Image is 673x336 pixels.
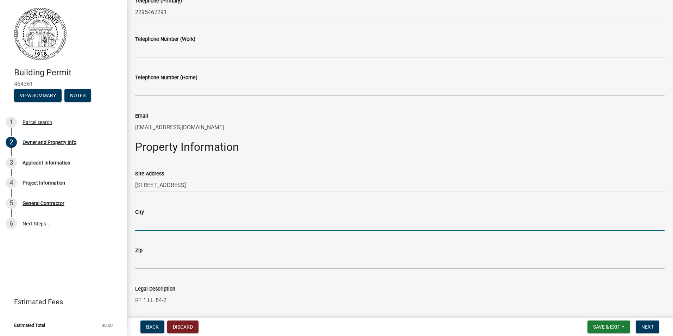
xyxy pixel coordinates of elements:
wm-modal-confirm: Notes [64,93,91,99]
label: Legal Description [135,287,175,292]
div: General Contractor [23,201,64,206]
h4: Building Permit [14,68,121,78]
div: 3 [6,157,17,168]
div: Project Information [23,180,65,185]
label: Telephone Number (Home) [135,75,197,80]
div: Owner and Property Info [23,140,76,145]
span: Back [146,324,159,330]
button: Save & Exit [587,321,630,333]
wm-modal-confirm: Summary [14,93,62,99]
div: 2 [6,137,17,148]
button: Discard [167,321,199,333]
label: Site Address [135,172,164,176]
div: 4 [6,177,17,188]
label: Telephone Number (Work) [135,37,195,42]
button: View Summary [14,89,62,102]
h2: Property Information [135,140,665,154]
span: Next [641,324,654,330]
button: Back [140,321,164,333]
div: Applicant Information [23,160,70,165]
div: 1 [6,117,17,128]
span: $0.00 [102,323,113,328]
label: Zip [135,248,143,253]
button: Next [636,321,659,333]
img: Cook County, Georgia [14,7,67,60]
label: City [135,210,144,215]
label: Email [135,114,148,119]
span: Save & Exit [593,324,620,330]
div: Parcel search [23,120,52,125]
button: Notes [64,89,91,102]
div: 6 [6,218,17,229]
span: 464361 [14,81,113,87]
span: Estimated Total [14,323,45,328]
div: 5 [6,198,17,209]
a: Estimated Fees [6,295,115,309]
